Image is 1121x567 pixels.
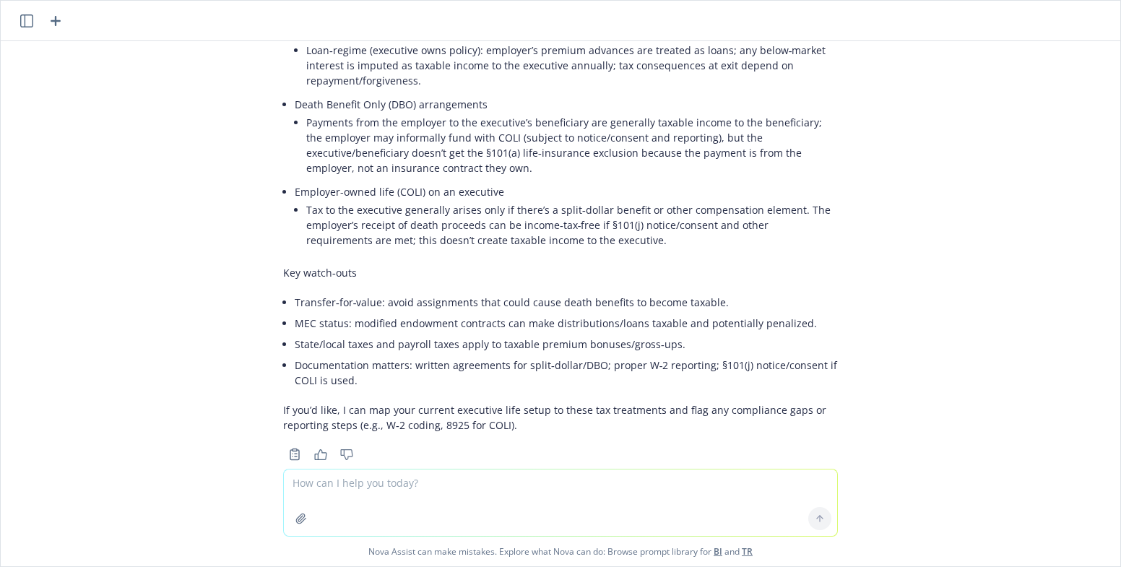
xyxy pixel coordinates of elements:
button: Thumbs down [335,444,358,464]
a: TR [742,545,753,558]
svg: Copy to clipboard [288,448,301,461]
li: Payments from the employer to the executive’s beneficiary are generally taxable income to the ben... [306,112,838,178]
li: Death Benefit Only (DBO) arrangements [295,94,838,181]
li: Documentation matters: written agreements for split‑dollar/DBO; proper W‑2 reporting; §101(j) not... [295,355,838,391]
p: Key watch‑outs [283,265,838,280]
li: MEC status: modified endowment contracts can make distributions/loans taxable and potentially pen... [295,313,838,334]
li: Loan‑regime (executive owns policy): employer’s premium advances are treated as loans; any below‑... [306,40,838,91]
li: Tax to the executive generally arises only if there’s a split‑dollar benefit or other compensatio... [306,199,838,251]
span: Nova Assist can make mistakes. Explore what Nova can do: Browse prompt library for and [7,537,1114,566]
li: Transfer‑for‑value: avoid assignments that could cause death benefits to become taxable. [295,292,838,313]
a: BI [714,545,722,558]
li: Employer-owned life (COLI) on an executive [295,181,838,254]
li: State/local taxes and payroll taxes apply to taxable premium bonuses/gross‑ups. [295,334,838,355]
p: If you’d like, I can map your current executive life setup to these tax treatments and flag any c... [283,402,838,433]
